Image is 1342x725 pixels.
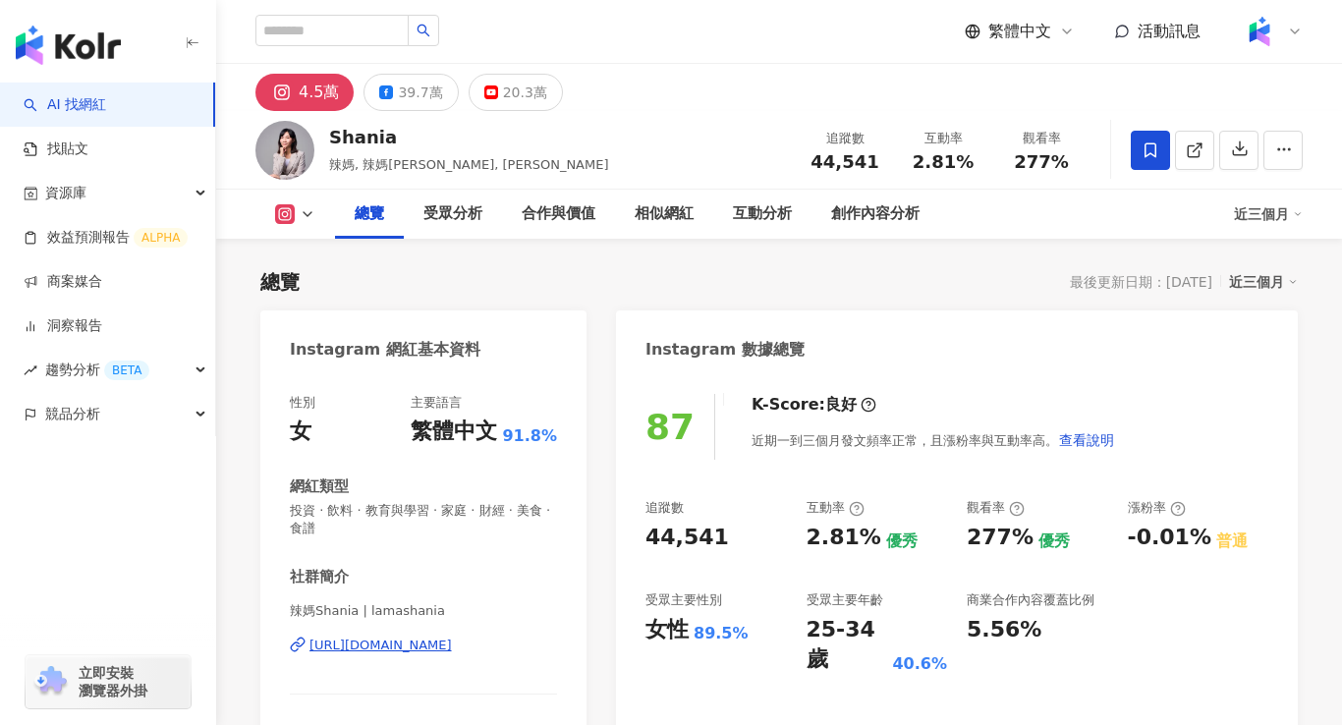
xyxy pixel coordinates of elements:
span: 立即安裝 瀏覽器外掛 [79,664,147,699]
div: 繁體中文 [411,417,497,447]
div: 近三個月 [1234,198,1303,230]
div: 普通 [1216,530,1248,552]
div: 近三個月 [1229,269,1298,295]
div: 合作與價值 [522,202,595,226]
a: searchAI 找網紅 [24,95,106,115]
div: 總覽 [260,268,300,296]
span: 活動訊息 [1138,22,1201,40]
a: 商案媒合 [24,272,102,292]
div: Shania [329,125,609,149]
div: 互動分析 [733,202,792,226]
div: 20.3萬 [503,79,547,106]
div: BETA [104,361,149,380]
a: [URL][DOMAIN_NAME] [290,637,557,654]
div: Instagram 網紅基本資料 [290,339,480,361]
div: 相似網紅 [635,202,694,226]
span: 辣媽, 辣媽[PERSON_NAME], [PERSON_NAME] [329,157,609,172]
div: [URL][DOMAIN_NAME] [309,637,452,654]
span: rise [24,363,37,377]
div: 主要語言 [411,394,462,412]
div: 社群簡介 [290,567,349,587]
div: 互動率 [807,499,865,517]
span: 趨勢分析 [45,348,149,392]
div: 性別 [290,394,315,412]
div: 觀看率 [967,499,1025,517]
div: -0.01% [1128,523,1211,553]
button: 39.7萬 [363,74,458,111]
div: 最後更新日期：[DATE] [1070,274,1212,290]
span: 投資 · 飲料 · 教育與學習 · 家庭 · 財經 · 美食 · 食譜 [290,502,557,537]
button: 查看說明 [1058,420,1115,460]
div: 女性 [645,615,689,645]
span: 競品分析 [45,392,100,436]
div: 受眾分析 [423,202,482,226]
div: 總覽 [355,202,384,226]
div: 受眾主要性別 [645,591,722,609]
div: 漲粉率 [1128,499,1186,517]
span: 繁體中文 [988,21,1051,42]
div: 25-34 歲 [807,615,888,676]
button: 4.5萬 [255,74,354,111]
div: 5.56% [967,615,1041,645]
img: KOL Avatar [255,121,314,180]
div: 近期一到三個月發文頻率正常，且漲粉率與互動率高。 [752,420,1115,460]
div: 良好 [825,394,857,416]
div: 追蹤數 [645,499,684,517]
div: 創作內容分析 [831,202,920,226]
a: chrome extension立即安裝 瀏覽器外掛 [26,655,191,708]
span: 277% [1014,152,1069,172]
span: 44,541 [811,151,878,172]
span: 91.8% [502,425,557,447]
div: 89.5% [694,623,749,644]
div: 44,541 [645,523,729,553]
div: 受眾主要年齡 [807,591,883,609]
span: 查看說明 [1059,432,1114,448]
div: 觀看率 [1004,129,1079,148]
div: 4.5萬 [299,79,339,106]
div: 網紅類型 [290,476,349,497]
span: 辣媽Shania | lamashania [290,602,557,620]
div: 40.6% [892,653,947,675]
div: K-Score : [752,394,876,416]
div: 39.7萬 [398,79,442,106]
div: 87 [645,407,695,447]
a: 效益預測報告ALPHA [24,228,188,248]
div: 互動率 [906,129,980,148]
img: chrome extension [31,666,70,697]
div: 277% [967,523,1034,553]
span: 2.81% [913,152,974,172]
a: 找貼文 [24,139,88,159]
span: 資源庫 [45,171,86,215]
div: Instagram 數據總覽 [645,339,805,361]
div: 追蹤數 [808,129,882,148]
div: 優秀 [1038,530,1070,552]
div: 女 [290,417,311,447]
div: 優秀 [886,530,918,552]
a: 洞察報告 [24,316,102,336]
div: 2.81% [807,523,881,553]
button: 20.3萬 [469,74,563,111]
span: search [417,24,430,37]
img: Kolr%20app%20icon%20%281%29.png [1241,13,1278,50]
div: 商業合作內容覆蓋比例 [967,591,1094,609]
img: logo [16,26,121,65]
